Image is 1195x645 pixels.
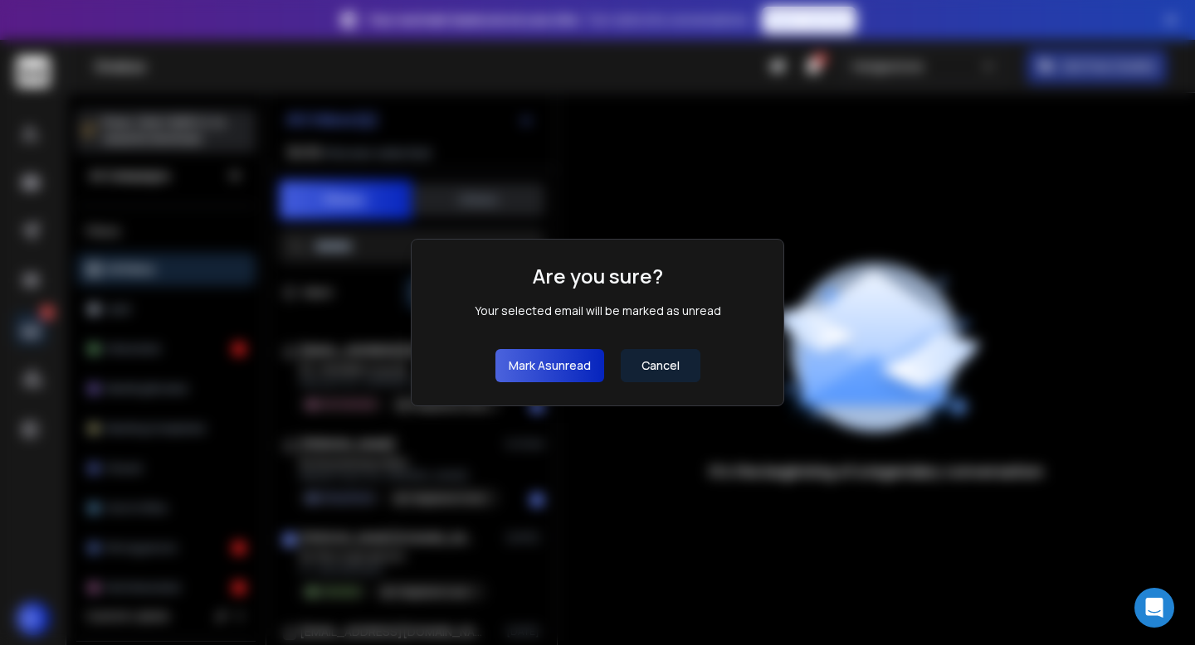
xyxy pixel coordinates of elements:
[621,349,700,382] button: Cancel
[509,357,591,374] p: Mark as unread
[475,303,721,319] div: Your selected email will be marked as unread
[495,349,604,382] button: Mark asunread
[1134,588,1174,628] div: Open Intercom Messenger
[533,263,663,289] h1: Are you sure?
